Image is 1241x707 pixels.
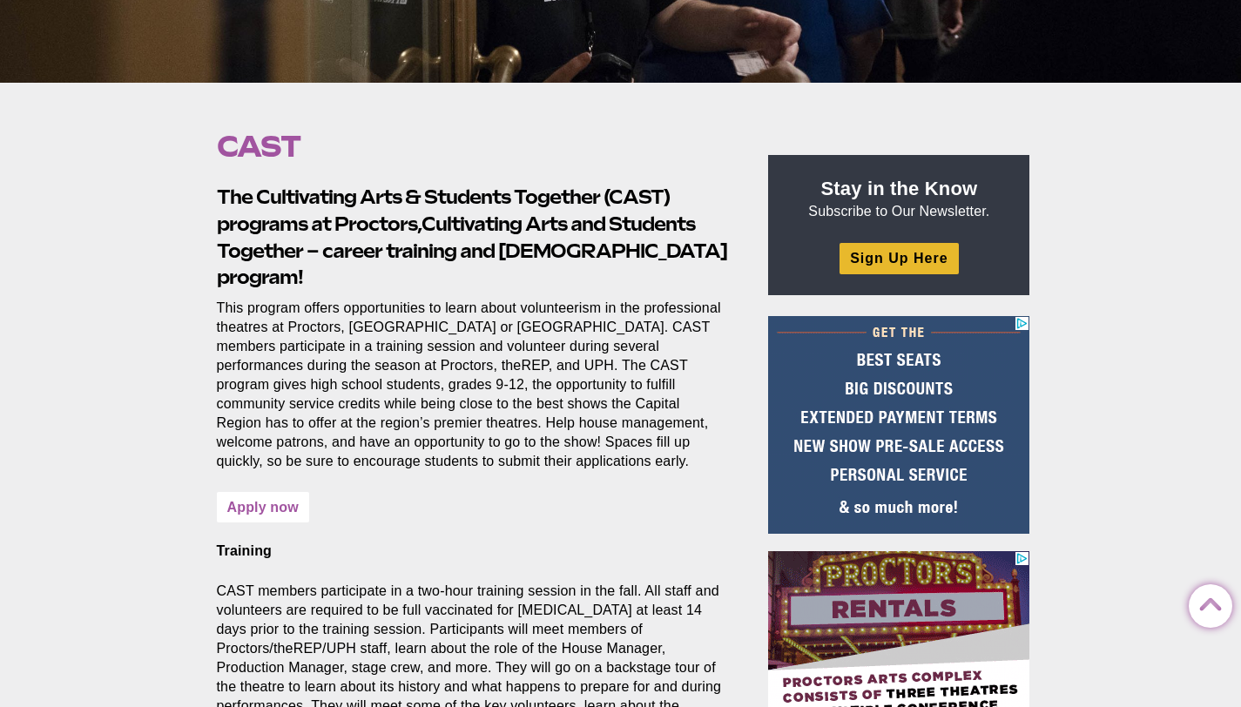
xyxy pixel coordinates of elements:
[768,316,1029,534] iframe: Advertisement
[821,178,978,199] strong: Stay in the Know
[789,176,1008,221] p: Subscribe to Our Newsletter.
[217,212,727,289] strong: Cultivating Arts and Students Together – career training and [DEMOGRAPHIC_DATA] program!
[840,243,958,273] a: Sign Up Here
[217,543,273,558] strong: Training
[217,299,729,472] p: This program offers opportunities to learn about volunteerism in the professional theatres at Pro...
[217,130,729,163] h1: CAST
[1189,585,1224,620] a: Back to Top
[217,492,309,522] a: Apply now
[217,184,729,291] h2: The Cultivating Arts & Students Together (CAST) programs at Proctors,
